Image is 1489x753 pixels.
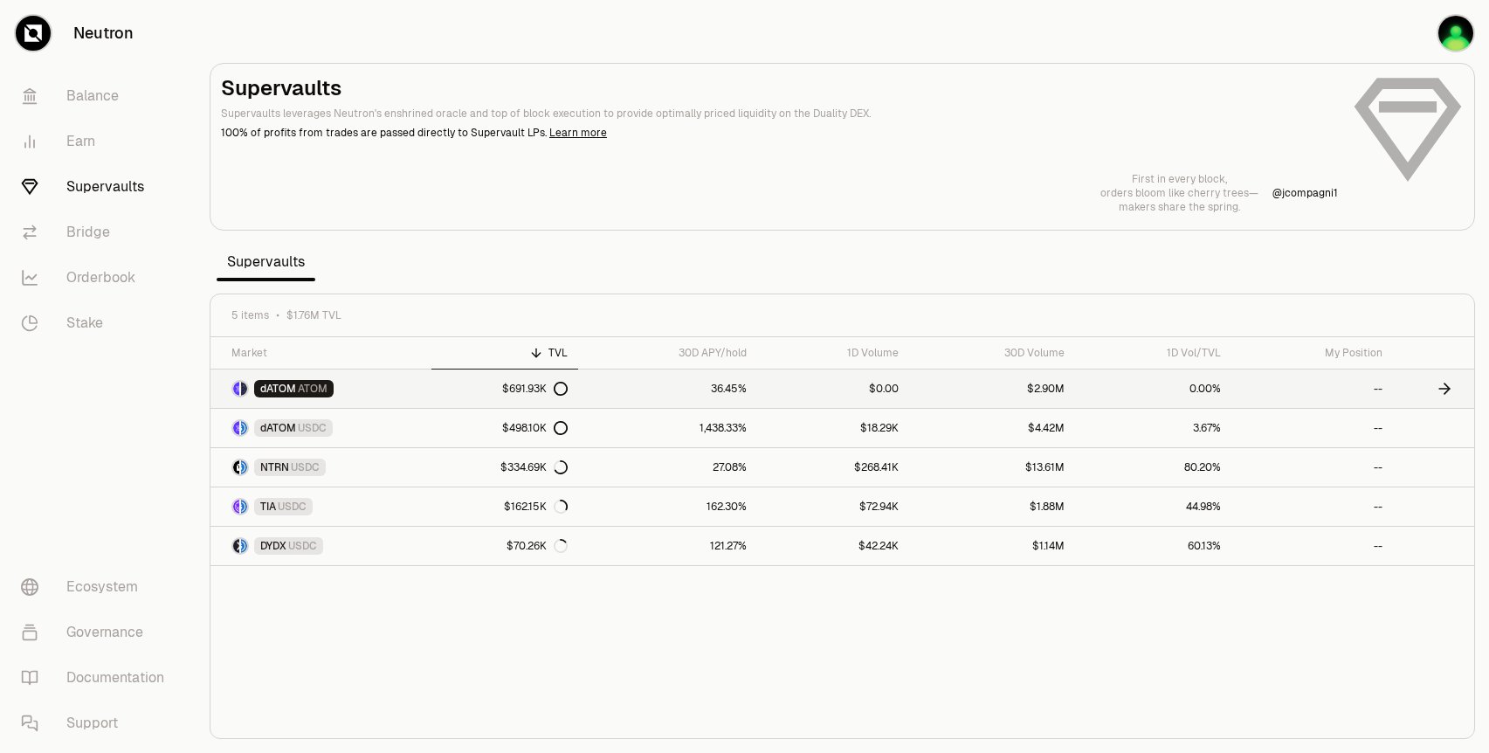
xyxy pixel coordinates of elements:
[578,448,757,487] a: 27.08%
[549,126,607,140] a: Learn more
[757,409,909,447] a: $18.29K
[502,421,568,435] div: $498.10K
[7,119,189,164] a: Earn
[260,421,296,435] span: dATOM
[286,308,341,322] span: $1.76M TVL
[1086,346,1221,360] div: 1D Vol/TVL
[1075,409,1231,447] a: 3.67%
[1272,186,1338,200] a: @jcompagni1
[1231,370,1393,408] a: --
[909,409,1075,447] a: $4.42M
[768,346,899,360] div: 1D Volume
[260,382,296,396] span: dATOM
[1231,409,1393,447] a: --
[757,370,909,408] a: $0.00
[757,448,909,487] a: $268.41K
[291,460,320,474] span: USDC
[233,500,239,514] img: TIA Logo
[7,255,189,301] a: Orderbook
[7,164,189,210] a: Supervaults
[431,527,577,565] a: $70.26K
[1075,448,1231,487] a: 80.20%
[500,460,568,474] div: $334.69K
[757,487,909,526] a: $72.94K
[221,74,1338,102] h2: Supervaults
[431,409,577,447] a: $498.10K
[210,487,431,526] a: TIA LogoUSDC LogoTIAUSDC
[7,701,189,746] a: Support
[757,527,909,565] a: $42.24K
[578,409,757,447] a: 1,438.33%
[241,539,247,553] img: USDC Logo
[1100,186,1258,200] p: orders bloom like cherry trees—
[431,370,577,408] a: $691.93K
[7,301,189,346] a: Stake
[7,73,189,119] a: Balance
[1100,172,1258,214] a: First in every block,orders bloom like cherry trees—makers share the spring.
[210,527,431,565] a: DYDX LogoUSDC LogoDYDXUSDC
[909,370,1075,408] a: $2.90M
[233,421,239,435] img: dATOM Logo
[504,500,568,514] div: $162.15K
[7,655,189,701] a: Documentation
[278,500,307,514] span: USDC
[502,382,568,396] div: $691.93K
[7,564,189,610] a: Ecosystem
[1272,186,1338,200] p: @ jcompagni1
[241,460,247,474] img: USDC Logo
[1100,200,1258,214] p: makers share the spring.
[241,421,247,435] img: USDC Logo
[288,539,317,553] span: USDC
[578,527,757,565] a: 121.27%
[7,210,189,255] a: Bridge
[909,527,1075,565] a: $1.14M
[909,487,1075,526] a: $1.88M
[1075,527,1231,565] a: 60.13%
[909,448,1075,487] a: $13.61M
[221,106,1338,121] p: Supervaults leverages Neutron's enshrined oracle and top of block execution to provide optimally ...
[233,539,239,553] img: DYDX Logo
[260,460,289,474] span: NTRN
[431,487,577,526] a: $162.15K
[231,308,269,322] span: 5 items
[241,382,247,396] img: ATOM Logo
[1075,487,1231,526] a: 44.98%
[507,539,568,553] div: $70.26K
[217,245,315,280] span: Supervaults
[578,487,757,526] a: 162.30%
[431,448,577,487] a: $334.69K
[260,500,276,514] span: TIA
[210,370,431,408] a: dATOM LogoATOM LogodATOMATOM
[298,421,327,435] span: USDC
[231,346,421,360] div: Market
[7,610,189,655] a: Governance
[241,500,247,514] img: USDC Logo
[221,125,1338,141] p: 100% of profits from trades are passed directly to Supervault LPs.
[920,346,1065,360] div: 30D Volume
[1438,16,1473,51] img: Ledger X
[298,382,327,396] span: ATOM
[210,409,431,447] a: dATOM LogoUSDC LogodATOMUSDC
[233,382,239,396] img: dATOM Logo
[578,370,757,408] a: 36.45%
[1075,370,1231,408] a: 0.00%
[260,539,286,553] span: DYDX
[1231,448,1393,487] a: --
[210,448,431,487] a: NTRN LogoUSDC LogoNTRNUSDC
[1231,487,1393,526] a: --
[589,346,747,360] div: 30D APY/hold
[1242,346,1382,360] div: My Position
[1231,527,1393,565] a: --
[442,346,567,360] div: TVL
[1100,172,1258,186] p: First in every block,
[233,460,239,474] img: NTRN Logo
